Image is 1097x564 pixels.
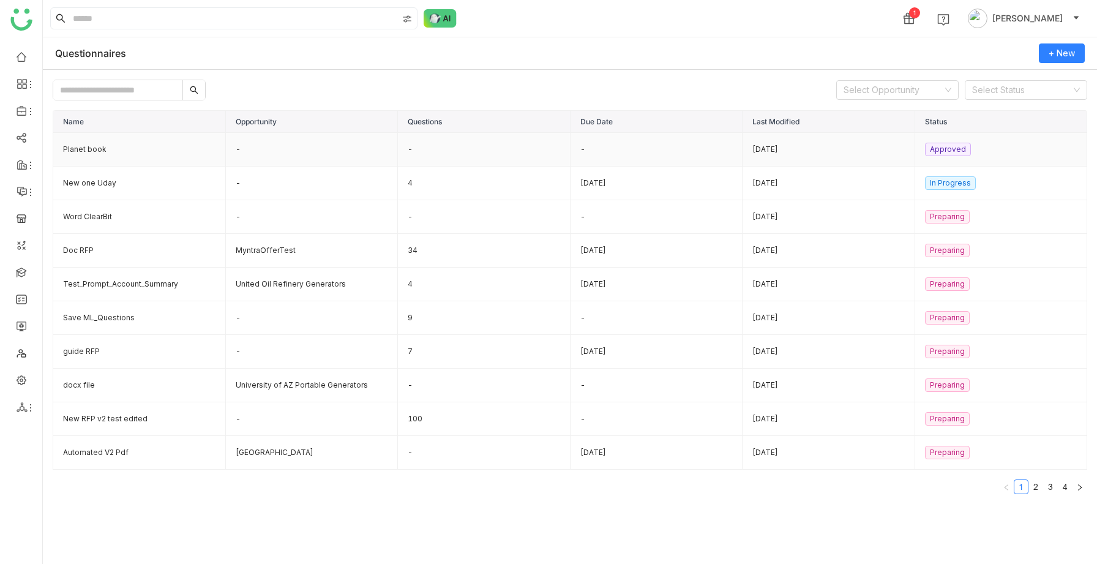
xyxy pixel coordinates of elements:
td: Save ML_Questions [53,301,226,335]
td: - [398,200,571,234]
img: help.svg [937,13,949,26]
th: Name [53,111,226,133]
td: - [571,200,743,234]
td: [DATE] [571,268,743,301]
td: - [226,167,399,200]
td: - [226,402,399,436]
li: 4 [1058,479,1073,494]
th: Status [915,111,1088,133]
div: 1 [909,7,920,18]
nz-tag: Preparing [925,244,970,257]
div: [DATE] [752,279,905,290]
td: New RFP v2 test edited [53,402,226,436]
td: docx file [53,369,226,402]
img: ask-buddy-normal.svg [424,9,457,28]
td: - [571,301,743,335]
nz-tag: Preparing [925,277,970,291]
td: 100 [398,402,571,436]
img: avatar [968,9,987,28]
div: [DATE] [752,447,905,459]
td: 7 [398,335,571,369]
div: [DATE] [752,312,905,324]
th: Questions [398,111,571,133]
td: [DATE] [571,436,743,470]
td: - [571,133,743,167]
div: [DATE] [752,178,905,189]
li: 1 [1014,479,1028,494]
td: 4 [398,167,571,200]
td: guide RFP [53,335,226,369]
button: [PERSON_NAME] [965,9,1082,28]
td: [DATE] [571,234,743,268]
td: New one Uday [53,167,226,200]
td: Planet book [53,133,226,167]
button: + New [1039,43,1085,63]
div: [DATE] [752,245,905,257]
td: 34 [398,234,571,268]
a: 3 [1044,480,1057,494]
td: - [398,133,571,167]
nz-tag: Preparing [925,210,970,224]
td: [GEOGRAPHIC_DATA] [226,436,399,470]
span: + New [1049,47,1075,60]
td: - [398,436,571,470]
nz-tag: In Progress [925,176,976,190]
a: 2 [1029,480,1043,494]
nz-tag: Preparing [925,412,970,426]
div: [DATE] [752,144,905,156]
td: MyntraOfferTest [226,234,399,268]
th: Last Modified [743,111,915,133]
td: [DATE] [571,167,743,200]
td: Doc RFP [53,234,226,268]
td: 4 [398,268,571,301]
td: - [226,200,399,234]
button: Next Page [1073,479,1087,494]
nz-tag: Preparing [925,345,970,358]
img: search-type.svg [402,14,412,24]
td: - [226,133,399,167]
td: - [226,335,399,369]
img: logo [10,9,32,31]
div: [DATE] [752,413,905,425]
td: United Oil Refinery Generators [226,268,399,301]
nz-tag: Preparing [925,311,970,325]
th: Due Date [571,111,743,133]
div: [DATE] [752,380,905,391]
nz-tag: Preparing [925,446,970,459]
td: - [398,369,571,402]
div: [DATE] [752,211,905,223]
nz-tag: Approved [925,143,971,156]
td: 9 [398,301,571,335]
li: 3 [1043,479,1058,494]
button: Previous Page [999,479,1014,494]
td: Automated V2 Pdf [53,436,226,470]
td: - [571,369,743,402]
th: Opportunity [226,111,399,133]
td: University of AZ Portable Generators [226,369,399,402]
td: [DATE] [571,335,743,369]
a: 4 [1058,480,1072,494]
nz-tag: Preparing [925,378,970,392]
td: - [226,301,399,335]
li: 2 [1028,479,1043,494]
div: [DATE] [752,346,905,358]
a: 1 [1014,480,1028,494]
td: Test_Prompt_Account_Summary [53,268,226,301]
td: - [571,402,743,436]
td: Word ClearBit [53,200,226,234]
div: Questionnaires [55,47,126,59]
span: [PERSON_NAME] [992,12,1063,25]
